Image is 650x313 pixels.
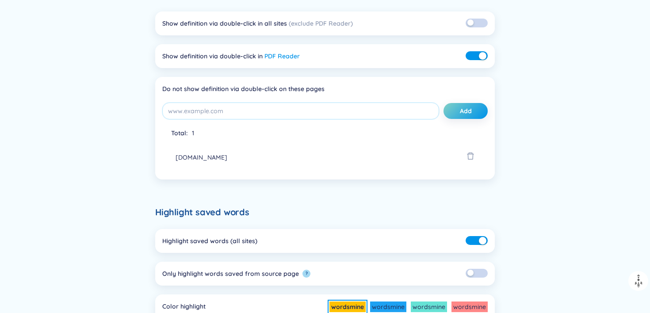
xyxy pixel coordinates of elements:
[171,129,187,137] span: Total :
[460,107,472,115] span: Add
[162,19,353,28] div: Show definition via double-click in all sites
[162,51,300,61] div: Show definition via double-click in
[451,302,488,312] li: wordsmine
[466,151,474,164] span: delete
[444,103,488,119] button: Add
[370,302,406,312] li: wordsmine
[302,270,310,278] button: ?
[162,103,439,119] input: www.example.com
[162,84,488,94] div: Do not show definition via double-click on these pages
[176,153,227,162] span: [DOMAIN_NAME]
[329,302,366,312] li: wordsmine
[289,19,353,27] span: (exclude PDF Reader)
[264,52,300,60] a: PDF Reader
[192,129,194,137] span: 1
[155,206,495,218] h6: Highlight saved words
[162,236,257,246] div: Highlight saved words (all sites)
[162,269,299,279] div: Only highlight words saved from source page
[631,274,646,288] img: to top
[411,302,447,312] li: wordsmine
